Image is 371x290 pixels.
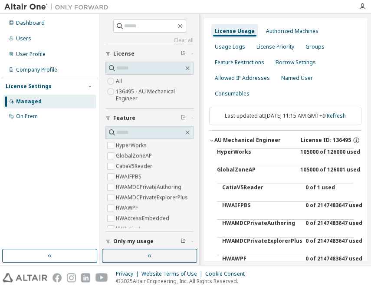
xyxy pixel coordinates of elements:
p: © 2025 Altair Engineering, Inc. All Rights Reserved. [116,277,250,285]
div: Dashboard [16,20,45,26]
div: License Priority [256,43,294,50]
div: License Settings [6,83,52,90]
div: HWAIFPBS [222,202,300,223]
div: Borrow Settings [276,59,316,66]
div: GlobalZoneAP [217,166,295,187]
label: HWAccessEmbedded [116,213,171,224]
label: All [116,76,124,86]
div: Named User [281,75,313,82]
label: HWAIFPBS [116,171,143,182]
button: AU Mechanical EngineerLicense ID: 136495 [209,131,361,150]
div: Consumables [215,90,250,97]
img: youtube.svg [95,273,108,282]
span: Clear filter [181,115,186,122]
img: linkedin.svg [81,273,90,282]
label: HWAWPF [116,203,140,213]
span: Clear filter [181,50,186,57]
button: CatiaV5Reader0 of 1 used [222,184,354,205]
span: Feature [113,115,135,122]
button: HWAWPF0 of 2147483647 used [222,255,354,276]
button: HWAIFPBS0 of 2147483647 used [222,202,354,223]
label: GlobalZoneAP [116,151,154,161]
div: License Usage [215,28,255,35]
span: License [113,50,135,57]
span: License ID: 136495 [301,137,351,144]
label: HWAMDCPrivateExplorerPlus [116,192,190,203]
span: Only my usage [113,238,154,245]
label: 136495 - AU Mechanical Engineer [116,86,194,104]
div: Usage Logs [215,43,245,50]
button: Feature [105,109,194,128]
a: Refresh [327,112,346,119]
button: Only my usage [105,232,194,251]
div: Last updated at: [DATE] 11:15 AM GMT+9 [209,107,361,125]
div: Company Profile [16,66,57,73]
img: Altair One [4,3,113,11]
div: Privacy [116,270,141,277]
div: Authorized Machines [266,28,318,35]
div: HWAMDCPrivateAuthoring [222,220,300,241]
div: HWAWPF [222,255,300,276]
div: Allowed IP Addresses [215,75,270,82]
div: User Profile [16,51,46,58]
div: Groups [305,43,325,50]
div: Website Terms of Use [141,270,205,277]
div: On Prem [16,113,38,120]
label: HyperWorks [116,140,148,151]
label: HWAMDCPrivateAuthoring [116,182,183,192]
div: Feature Restrictions [215,59,264,66]
div: HyperWorks [217,148,295,169]
button: HyperWorks105000 of 126000 used [217,148,354,169]
label: HWActivate [116,224,145,234]
button: HWAMDCPrivateAuthoring0 of 2147483647 used [222,220,354,241]
label: CatiaV5Reader [116,161,154,171]
button: HWAMDCPrivateExplorerPlus0 of 2147483647 used [222,237,354,258]
a: Clear all [105,37,194,44]
button: GlobalZoneAP105000 of 126001 used [217,166,354,187]
div: Users [16,35,31,42]
button: License [105,44,194,63]
div: HWAMDCPrivateExplorerPlus [222,237,300,258]
div: AU Mechanical Engineer [214,137,281,144]
div: Cookie Consent [205,270,250,277]
span: Clear filter [181,238,186,245]
img: altair_logo.svg [3,273,47,282]
img: instagram.svg [67,273,76,282]
img: facebook.svg [53,273,62,282]
div: Managed [16,98,42,105]
div: CatiaV5Reader [222,184,300,205]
